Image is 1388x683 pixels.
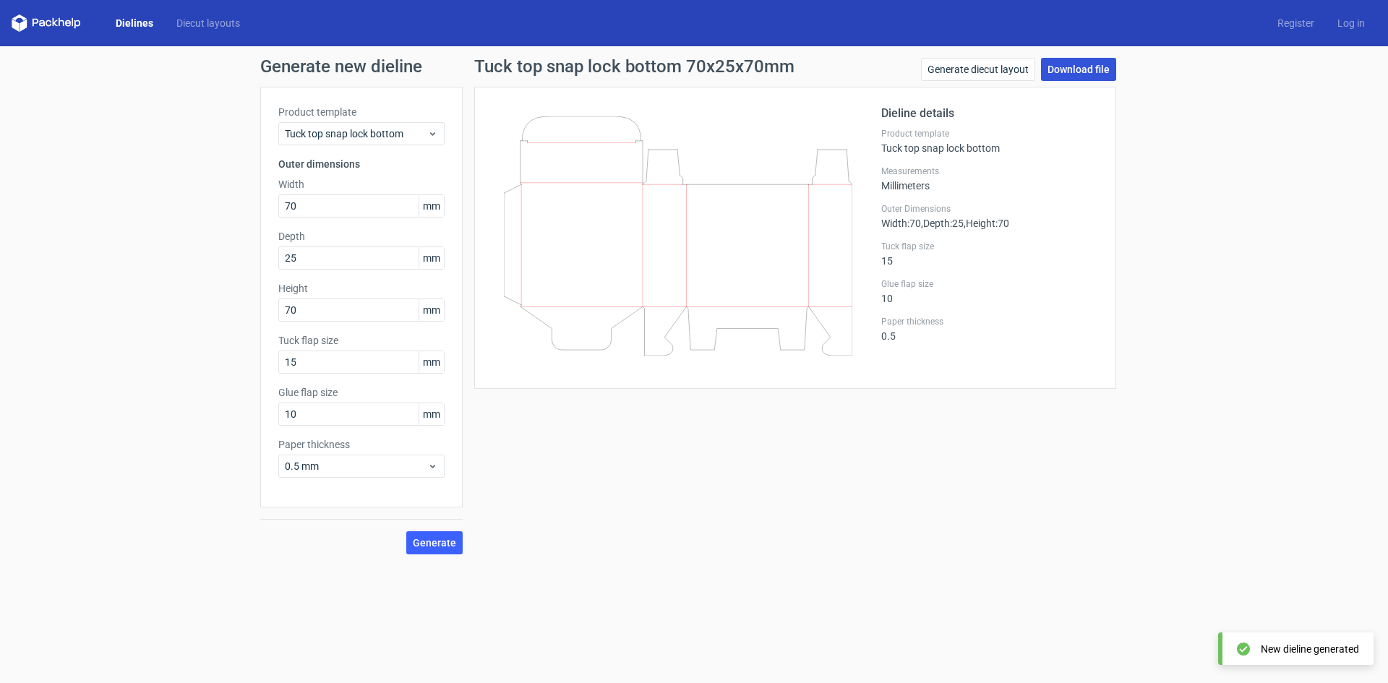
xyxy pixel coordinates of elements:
label: Glue flap size [278,385,445,400]
span: , Height : 70 [964,218,1009,229]
label: Glue flap size [881,278,1098,290]
label: Outer Dimensions [881,203,1098,215]
label: Tuck flap size [881,241,1098,252]
label: Width [278,177,445,192]
label: Tuck flap size [278,333,445,348]
div: 0.5 [881,316,1098,342]
span: mm [419,403,444,425]
a: Register [1266,16,1326,30]
div: Tuck top snap lock bottom [881,128,1098,154]
label: Height [278,281,445,296]
span: mm [419,247,444,269]
span: mm [419,299,444,321]
label: Product template [881,128,1098,139]
span: Tuck top snap lock bottom [285,126,427,141]
label: Product template [278,105,445,119]
h1: Generate new dieline [260,58,1128,75]
label: Depth [278,229,445,244]
div: 10 [881,278,1098,304]
label: Paper thickness [881,316,1098,327]
span: 0.5 mm [285,459,427,473]
h1: Tuck top snap lock bottom 70x25x70mm [474,58,794,75]
div: New dieline generated [1261,642,1359,656]
a: Download file [1041,58,1116,81]
a: Log in [1326,16,1376,30]
span: mm [419,195,444,217]
div: 15 [881,241,1098,267]
h2: Dieline details [881,105,1098,122]
a: Dielines [104,16,165,30]
label: Paper thickness [278,437,445,452]
button: Generate [406,531,463,554]
span: Generate [413,538,456,548]
span: mm [419,351,444,373]
h3: Outer dimensions [278,157,445,171]
a: Generate diecut layout [921,58,1035,81]
a: Diecut layouts [165,16,252,30]
span: Width : 70 [881,218,921,229]
label: Measurements [881,166,1098,177]
span: , Depth : 25 [921,218,964,229]
div: Millimeters [881,166,1098,192]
